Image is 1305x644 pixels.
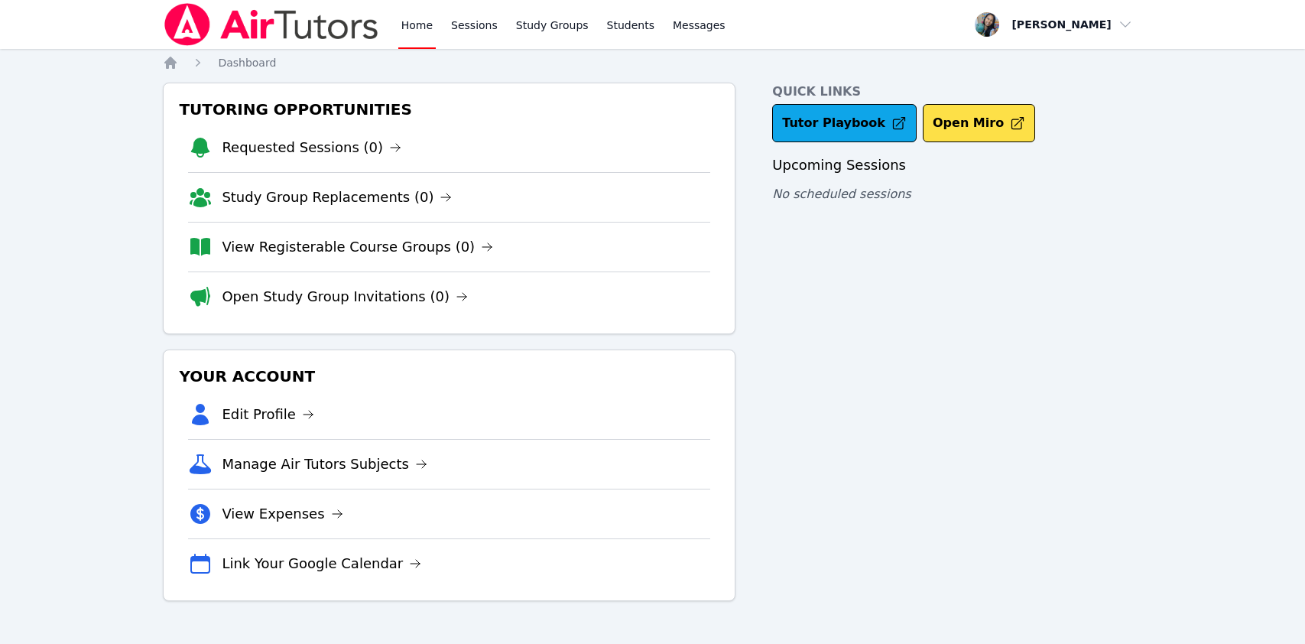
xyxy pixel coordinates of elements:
h3: Your Account [176,363,722,390]
h3: Tutoring Opportunities [176,96,722,123]
a: Requested Sessions (0) [222,137,401,158]
a: Dashboard [218,55,276,70]
button: Open Miro [923,104,1035,142]
span: No scheduled sessions [772,187,911,201]
a: Link Your Google Calendar [222,553,421,574]
a: Manage Air Tutors Subjects [222,454,427,475]
h3: Upcoming Sessions [772,154,1141,176]
a: Edit Profile [222,404,314,425]
a: Tutor Playbook [772,104,917,142]
span: Messages [673,18,726,33]
a: Study Group Replacements (0) [222,187,452,208]
a: View Registerable Course Groups (0) [222,236,493,258]
a: Open Study Group Invitations (0) [222,286,468,307]
nav: Breadcrumb [163,55,1141,70]
h4: Quick Links [772,83,1141,101]
span: Dashboard [218,57,276,69]
img: Air Tutors [163,3,379,46]
a: View Expenses [222,503,342,525]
